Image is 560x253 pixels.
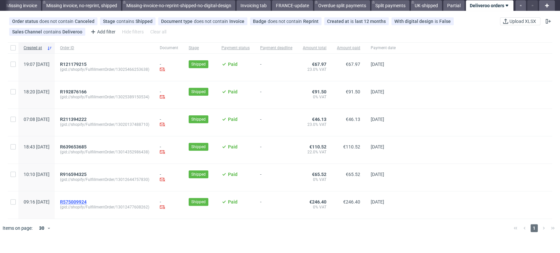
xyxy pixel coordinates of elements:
[309,144,326,149] span: €110.52
[60,172,87,177] span: R916594325
[466,0,513,11] a: Deliveroo orders
[260,62,292,73] span: -
[371,45,396,51] span: Payment date
[2,0,41,11] a: Missing invoice
[260,45,292,51] span: Payment deadline
[303,19,319,24] div: Reprint
[60,177,149,182] span: (gid://shopify/FulfillmentOrder/13012644757830)
[371,89,384,94] span: [DATE]
[371,62,384,67] span: [DATE]
[303,149,326,155] span: 22.0% VAT
[253,19,268,24] span: Badge
[260,144,292,156] span: -
[371,199,384,204] span: [DATE]
[303,204,326,210] span: 0% VAT
[228,144,238,149] span: Paid
[60,204,149,210] span: (gid://shopify/FulfillmentOrder/13012477608262)
[194,19,229,24] span: does not contain
[371,172,384,177] span: [DATE]
[149,27,168,36] div: Clear all
[60,94,149,100] span: (gid://shopify/FulfillmentOrder/13025389150534)
[60,144,88,149] a: R639653685
[343,199,360,204] span: €246.40
[337,45,360,51] span: Amount paid
[327,19,350,24] span: Created at
[312,62,326,67] span: €67.97
[75,19,94,24] div: Canceled
[60,62,87,67] span: R121179215
[237,0,271,11] a: Invoicing tab
[309,199,326,204] span: €246.40
[228,199,238,204] span: Paid
[160,144,178,156] div: -
[346,89,360,94] span: €91.50
[303,122,326,127] span: 23.0% VAT
[121,27,145,36] div: Hide filters
[343,144,360,149] span: €110.52
[60,89,87,94] span: R192876166
[60,199,87,204] span: R575009924
[191,116,206,122] span: Shipped
[228,89,238,94] span: Paid
[260,172,292,183] span: -
[303,177,326,182] span: 0% VAT
[135,19,153,24] div: Shipped
[260,89,292,101] span: -
[189,45,211,51] span: Stage
[12,19,39,24] span: Order status
[443,0,465,11] a: Partial
[35,224,47,233] div: 30
[12,29,43,34] span: Sales Channel
[60,199,88,204] a: R575009924
[160,199,178,211] div: -
[508,19,537,24] span: Upload XLSX
[24,144,50,149] span: 18:43 [DATE]
[191,61,206,67] span: Shipped
[24,117,50,122] span: 07:08 [DATE]
[312,117,326,122] span: €46.13
[303,45,326,51] span: Amount total
[60,122,149,127] span: (gid://shopify/FulfillmentOrder/13020137488710)
[371,144,384,149] span: [DATE]
[314,0,370,11] a: Overdue split payments
[60,117,87,122] span: R211394222
[435,19,439,24] span: is
[260,117,292,128] span: -
[228,62,238,67] span: Paid
[160,89,178,101] div: -
[103,19,116,24] span: Stage
[24,62,50,67] span: 19:07 [DATE]
[346,172,360,177] span: €65.52
[24,45,44,51] span: Created at
[312,89,326,94] span: €91.50
[260,199,292,211] span: -
[303,94,326,100] span: 0% VAT
[160,117,178,128] div: -
[394,19,435,24] span: With digital design
[350,19,355,24] span: is
[60,62,88,67] a: R121179215
[500,17,540,25] button: Upload XLSX
[355,19,386,24] div: last 12 months
[60,144,87,149] span: R639653685
[24,172,50,177] span: 10:10 [DATE]
[116,19,135,24] span: contains
[60,45,149,51] span: Order ID
[42,0,121,11] a: Missing invoice, no-reprint, shipped
[122,0,235,11] a: Missing-invoice-no-reprint-shipped-no-digital-design
[229,19,244,24] div: Invoice
[60,117,88,122] a: R211394222
[160,45,178,51] span: Document
[161,19,194,24] span: Document type
[60,89,88,94] a: R192876166
[272,0,313,11] a: FRANCE-update
[221,45,250,51] span: Payment status
[60,149,149,155] span: (gid://shopify/FulfillmentOrder/13014352986438)
[24,199,50,204] span: 09:16 [DATE]
[371,0,409,11] a: Split payments
[439,19,451,24] div: False
[303,67,326,72] span: 23.0% VAT
[62,29,82,34] div: Deliveroo
[268,19,303,24] span: does not contain
[191,171,206,177] span: Shipped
